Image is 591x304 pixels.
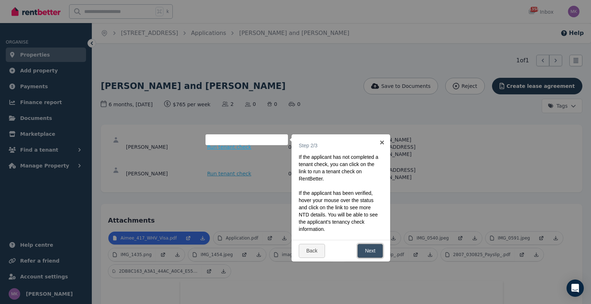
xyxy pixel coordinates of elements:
a: Next [357,244,383,258]
a: × [374,134,390,151]
a: Back [299,244,325,258]
span: Run tenant check [207,143,252,151]
p: If the applicant has been verified, hover your mouse over the status and click on the link to see... [299,189,379,233]
div: Open Intercom Messenger [567,280,584,297]
p: If the applicant has not completed a tenant check, you can click on the link to run a tenant chec... [299,153,379,182]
